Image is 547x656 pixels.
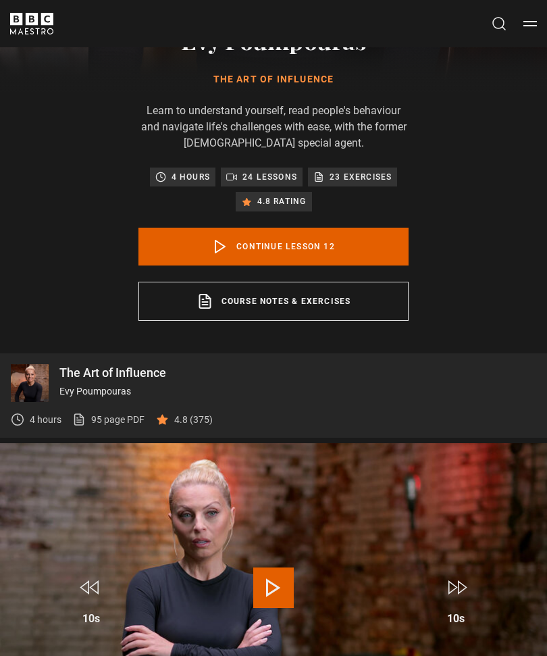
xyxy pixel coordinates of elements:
[174,413,213,427] p: 4.8 (375)
[72,413,145,427] a: 95 page PDF
[59,367,536,379] p: The Art of Influence
[242,170,297,184] p: 24 lessons
[30,413,61,427] p: 4 hours
[138,228,409,266] a: Continue lesson 12
[330,170,392,184] p: 23 exercises
[172,170,210,184] p: 4 hours
[523,17,537,30] button: Toggle navigation
[59,384,536,399] p: Evy Poumpouras
[138,73,409,86] h1: The Art of Influence
[10,13,53,34] svg: BBC Maestro
[257,195,307,208] p: 4.8 rating
[138,282,409,321] a: Course notes & exercises
[138,103,409,151] p: Learn to understand yourself, read people's behaviour and navigate life's challenges with ease, w...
